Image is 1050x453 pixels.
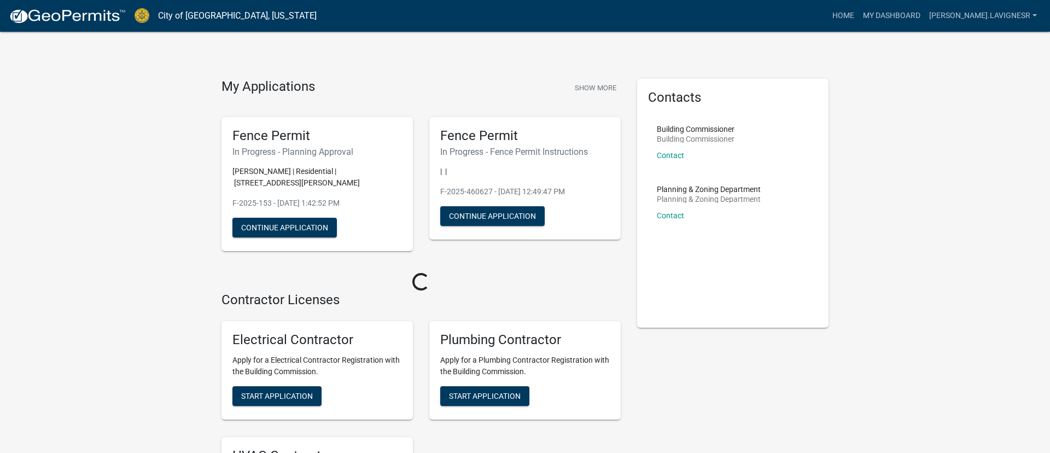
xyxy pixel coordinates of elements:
[440,332,610,348] h5: Plumbing Contractor
[440,166,610,177] p: | |
[440,355,610,377] p: Apply for a Plumbing Contractor Registration with the Building Commission.
[232,166,402,189] p: [PERSON_NAME] | Residential | [STREET_ADDRESS][PERSON_NAME]
[232,386,322,406] button: Start Application
[241,392,313,400] span: Start Application
[232,355,402,377] p: Apply for a Electrical Contractor Registration with the Building Commission.
[570,79,621,97] button: Show More
[657,185,761,193] p: Planning & Zoning Department
[657,151,684,160] a: Contact
[135,8,149,23] img: City of Jeffersonville, Indiana
[440,186,610,198] p: F-2025-460627 - [DATE] 12:49:47 PM
[648,90,818,106] h5: Contacts
[925,5,1041,26] a: [PERSON_NAME].lavignesr
[440,128,610,144] h5: Fence Permit
[440,206,545,226] button: Continue Application
[657,195,761,203] p: Planning & Zoning Department
[859,5,925,26] a: My Dashboard
[449,392,521,400] span: Start Application
[657,125,734,133] p: Building Commissioner
[221,292,621,308] h4: Contractor Licenses
[221,79,315,95] h4: My Applications
[440,386,529,406] button: Start Application
[158,7,317,25] a: City of [GEOGRAPHIC_DATA], [US_STATE]
[232,147,402,157] h6: In Progress - Planning Approval
[828,5,859,26] a: Home
[232,332,402,348] h5: Electrical Contractor
[440,147,610,157] h6: In Progress - Fence Permit Instructions
[657,135,734,143] p: Building Commissioner
[232,218,337,237] button: Continue Application
[232,198,402,209] p: F-2025-153 - [DATE] 1:42:52 PM
[657,211,684,220] a: Contact
[232,128,402,144] h5: Fence Permit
